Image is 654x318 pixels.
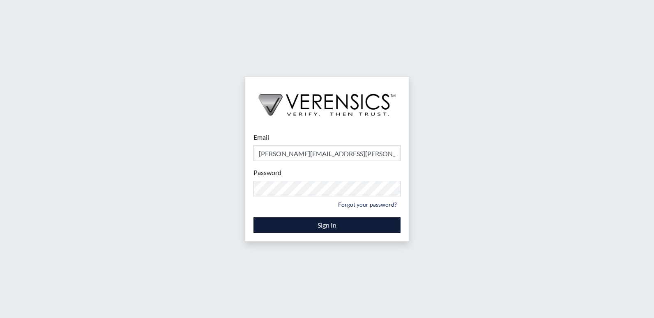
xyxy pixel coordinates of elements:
[253,132,269,142] label: Email
[253,217,401,233] button: Sign In
[253,168,281,177] label: Password
[253,145,401,161] input: Email
[334,198,401,211] a: Forgot your password?
[245,77,409,124] img: logo-wide-black.2aad4157.png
